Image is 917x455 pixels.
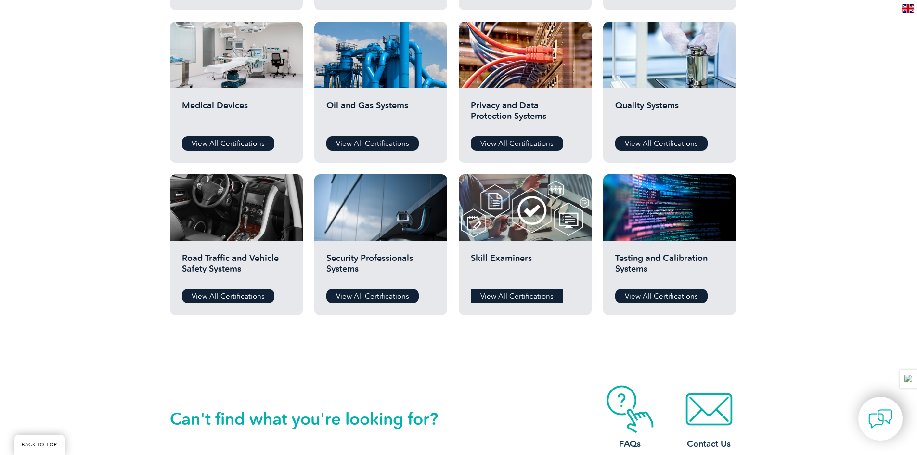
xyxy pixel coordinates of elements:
[471,289,563,303] a: View All Certifications
[615,289,708,303] a: View All Certifications
[14,435,65,455] a: BACK TO TOP
[615,100,724,129] h2: Quality Systems
[592,385,669,450] a: FAQs
[471,136,563,151] a: View All Certifications
[671,385,748,433] img: contact-email.webp
[592,438,669,450] h3: FAQs
[615,253,724,282] h2: Testing and Calibration Systems
[471,100,580,129] h2: Privacy and Data Protection Systems
[471,253,580,282] h2: Skill Examiners
[326,136,419,151] a: View All Certifications
[868,407,892,431] img: contact-chat.png
[615,136,708,151] a: View All Certifications
[182,253,291,282] h2: Road Traffic and Vehicle Safety Systems
[182,289,274,303] a: View All Certifications
[671,438,748,450] h3: Contact Us
[326,253,435,282] h2: Security Professionals Systems
[902,4,914,13] img: en
[326,289,419,303] a: View All Certifications
[326,100,435,129] h2: Oil and Gas Systems
[182,100,291,129] h2: Medical Devices
[182,136,274,151] a: View All Certifications
[170,411,459,427] h2: Can't find what you're looking for?
[592,385,669,433] img: contact-faq.webp
[671,385,748,450] a: Contact Us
